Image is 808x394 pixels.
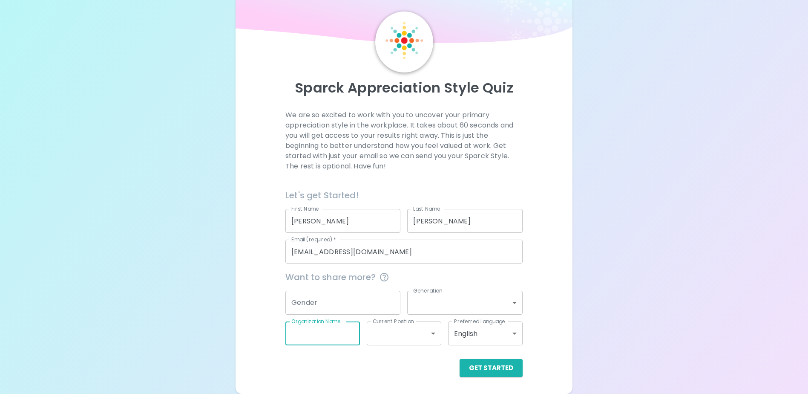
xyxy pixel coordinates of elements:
label: Generation [413,287,443,294]
span: Want to share more? [285,270,523,284]
label: Email (required) [291,236,336,243]
label: First Name [291,205,319,212]
label: Last Name [413,205,440,212]
div: English [448,322,523,345]
label: Preferred Language [454,318,505,325]
label: Current Position [373,318,414,325]
button: Get Started [460,359,523,377]
svg: This information is completely confidential and only used for aggregated appreciation studies at ... [379,272,389,282]
label: Organization Name [291,318,341,325]
h6: Let's get Started! [285,188,523,202]
p: We are so excited to work with you to uncover your primary appreciation style in the workplace. I... [285,110,523,171]
img: Sparck Logo [385,22,423,59]
p: Sparck Appreciation Style Quiz [246,79,562,96]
